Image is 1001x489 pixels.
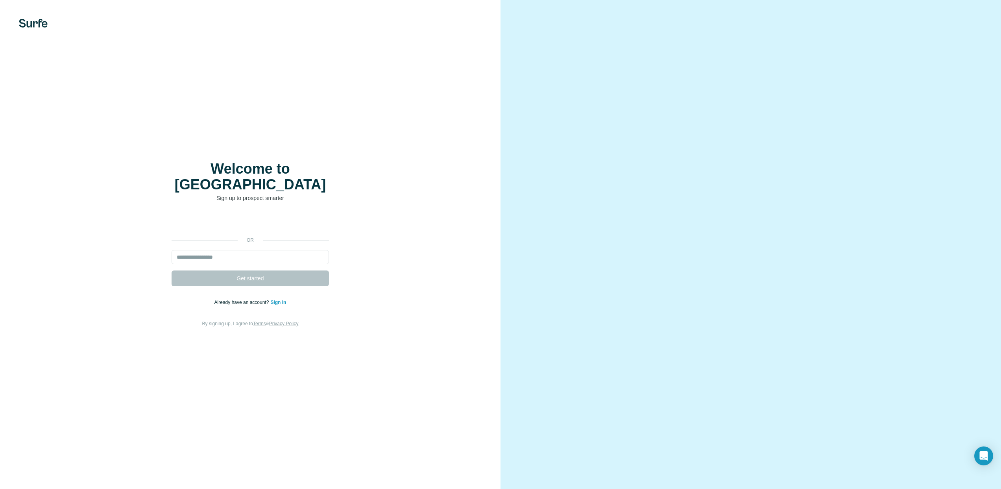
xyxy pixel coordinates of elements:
h1: Welcome to [GEOGRAPHIC_DATA] [172,161,329,193]
img: Surfe's logo [19,19,48,28]
a: Sign in [270,300,286,305]
span: Already have an account? [214,300,271,305]
p: or [238,237,263,244]
a: Privacy Policy [269,321,299,326]
iframe: Pulsante Accedi con Google [168,214,333,231]
p: Sign up to prospect smarter [172,194,329,202]
a: Terms [253,321,266,326]
div: Open Intercom Messenger [974,446,993,465]
span: By signing up, I agree to & [202,321,299,326]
